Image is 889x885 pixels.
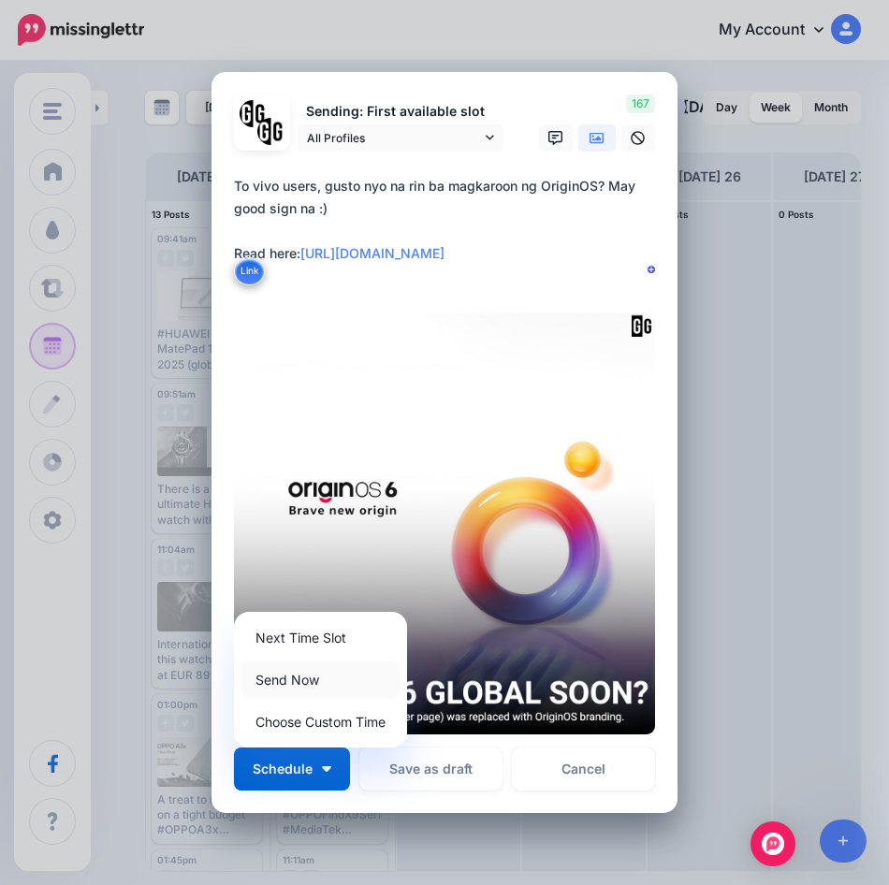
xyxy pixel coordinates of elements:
a: Choose Custom Time [241,704,400,740]
img: arrow-down-white.png [322,766,331,772]
a: All Profiles [298,124,503,152]
img: 3S7IJ9ACPS5APB2LHEQAYQ8FW2X0NRC9.png [234,313,655,734]
span: All Profiles [307,128,481,148]
span: 167 [626,94,655,113]
img: 353459792_649996473822713_4483302954317148903_n-bsa138318.png [240,100,267,127]
button: Save as draft [359,747,503,791]
div: Schedule [234,612,407,747]
span: Schedule [253,762,313,776]
div: Open Intercom Messenger [751,821,795,866]
a: Send Now [241,661,400,698]
textarea: To enrich screen reader interactions, please activate Accessibility in Grammarly extension settings [234,175,664,287]
a: Cancel [512,747,655,791]
a: Next Time Slot [241,619,400,656]
div: To vivo users, gusto nyo na rin ba magkaroon ng OriginOS? May good sign na :) Read here: [234,175,664,265]
p: Sending: First available slot [298,101,503,123]
button: Schedule [234,747,350,791]
button: Link [234,257,265,285]
img: JT5sWCfR-79925.png [257,118,284,145]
